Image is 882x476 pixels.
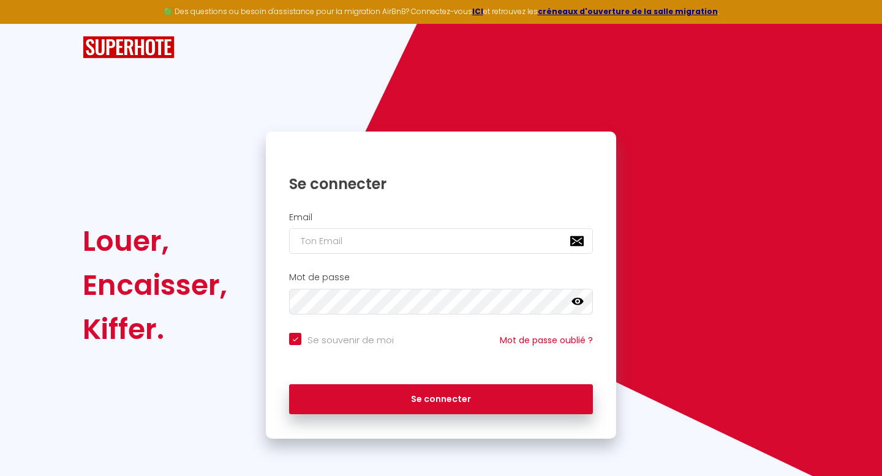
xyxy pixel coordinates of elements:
[289,174,593,193] h1: Se connecter
[289,272,593,283] h2: Mot de passe
[472,6,483,17] a: ICI
[83,307,227,351] div: Kiffer.
[83,36,175,59] img: SuperHote logo
[10,5,47,42] button: Ouvrir le widget de chat LiveChat
[500,334,593,346] a: Mot de passe oublié ?
[83,263,227,307] div: Encaisser,
[83,219,227,263] div: Louer,
[289,384,593,415] button: Se connecter
[538,6,718,17] a: créneaux d'ouverture de la salle migration
[289,212,593,223] h2: Email
[289,228,593,254] input: Ton Email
